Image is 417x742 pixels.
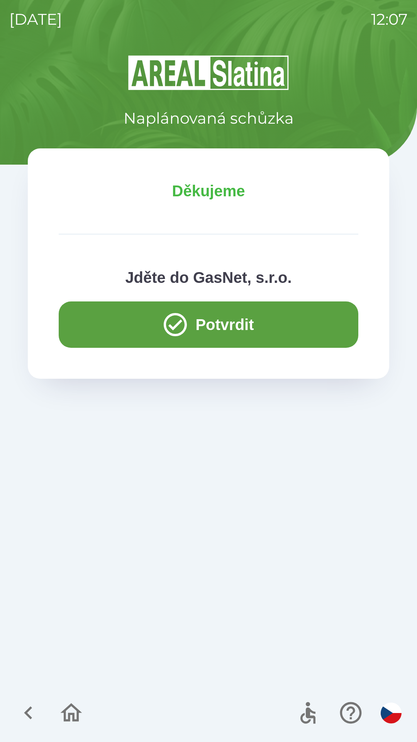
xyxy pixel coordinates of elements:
[124,107,294,130] p: Naplánovaná schůzka
[381,703,402,723] img: cs flag
[59,266,358,289] p: Jděte do GasNet, s.r.o.
[28,54,389,91] img: Logo
[59,179,358,203] p: Děkujeme
[59,301,358,348] button: Potvrdit
[371,8,408,31] p: 12:07
[9,8,62,31] p: [DATE]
